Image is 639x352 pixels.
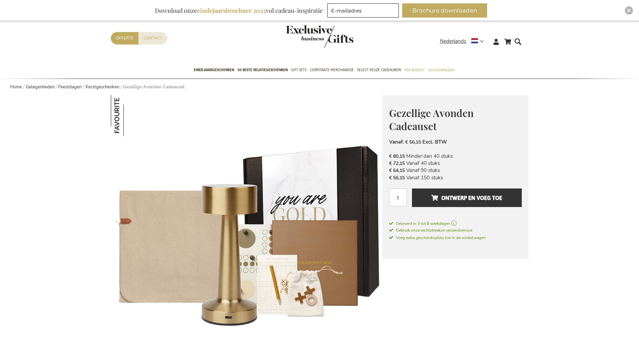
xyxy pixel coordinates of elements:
[389,227,522,234] a: Gebruik onze rechtstreekse verzendservice
[286,25,320,48] a: store logo
[111,32,138,45] a: Offerte
[389,153,522,160] li: Minder dan 40 stuks
[440,37,466,45] span: Nederlands
[357,66,401,74] span: Select Keuze Cadeaubon
[389,188,407,206] input: Aantal
[402,3,487,18] button: Brochure downloaden
[310,66,354,74] span: Corporate Merchandise
[389,174,522,181] li: Vanaf 150 stuks
[152,3,326,18] div: Download onze vol cadeau-inspiratie
[625,6,633,14] div: Close
[138,32,167,45] a: Contact
[291,66,307,74] span: Gift Sets
[194,66,234,74] span: Eindejaarsgeschenken
[327,3,401,20] form: marketing offers and promotions
[58,84,82,90] a: Feestdagen
[431,193,502,203] span: Ontwerp en voeg toe
[440,37,488,45] div: Nederlands
[26,84,55,90] a: Gelegenheden
[422,139,447,145] span: Excl. BTW
[237,66,288,74] span: 50 beste relatiegeschenken
[389,234,522,241] a: Voeg extra geschenkopties toe in de winkelwagen
[627,8,631,12] img: Close
[123,84,185,90] strong: Gezellige Avonden Cadeauset
[389,160,522,167] li: Vanaf 40 stuks
[405,139,421,145] span: € 56,15
[389,175,405,181] span: € 56,15
[389,160,405,167] span: € 72,15
[389,228,472,233] span: Gebruik onze rechtstreekse verzendservice
[389,106,474,133] span: Gezellige Avonden Cadeauset
[86,84,119,90] a: Kerstgeschenken
[389,139,404,145] span: Vanaf:
[327,3,399,18] input: E-mailadres
[389,167,522,174] li: Vanaf 90 stuks
[412,188,521,207] button: Ontwerp en voeg toe
[389,167,405,174] span: € 64,15
[389,221,522,227] a: Geleverd in 3 tot 8 werkdagen
[111,95,152,136] img: Gezellige Avonden Cadeauset
[286,25,353,48] img: Exclusive Business gifts logo
[197,6,266,14] b: eindejaarsbrochure 2025
[389,153,405,159] span: € 80,15
[10,84,22,90] a: Home
[404,66,424,74] span: Per Budget
[428,66,454,74] span: Gelegenheden
[389,235,486,240] span: Voeg extra geschenkopties toe in de winkelwagen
